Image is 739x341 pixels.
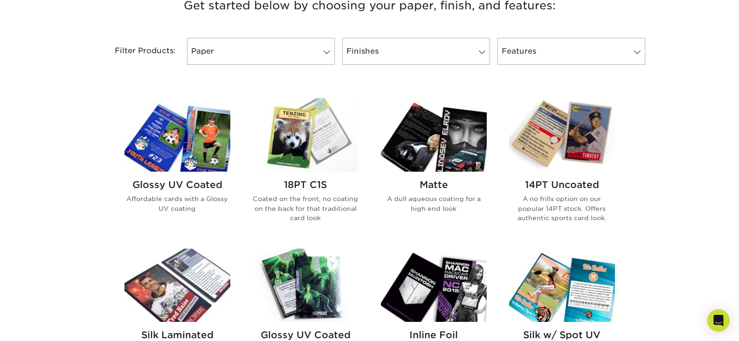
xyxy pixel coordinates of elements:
[90,38,183,65] div: Filter Products:
[381,179,487,190] h2: Matte
[124,329,230,341] h2: Silk Laminated
[342,38,490,65] a: Finishes
[253,98,359,172] img: 18PT C1S Trading Cards
[381,249,487,322] img: Inline Foil Trading Cards
[381,98,487,172] img: Matte Trading Cards
[124,98,230,172] img: Glossy UV Coated Trading Cards
[707,309,730,332] div: Open Intercom Messenger
[509,329,615,341] h2: Silk w/ Spot UV
[124,194,230,213] p: Affordable cards with a Glossy UV coating
[381,98,487,237] a: Matte Trading Cards Matte A dull aqueous coating for a high end look
[509,194,615,223] p: A no frills option on our popular 14PT stock. Offers authentic sports card look.
[381,194,487,213] p: A dull aqueous coating for a high end look
[509,98,615,237] a: 14PT Uncoated Trading Cards 14PT Uncoated A no frills option on our popular 14PT stock. Offers au...
[497,38,645,65] a: Features
[253,249,359,322] img: Glossy UV Coated w/ Inline Foil Trading Cards
[253,98,359,237] a: 18PT C1S Trading Cards 18PT C1S Coated on the front, no coating on the back for that traditional ...
[124,179,230,190] h2: Glossy UV Coated
[253,179,359,190] h2: 18PT C1S
[381,329,487,341] h2: Inline Foil
[187,38,335,65] a: Paper
[509,249,615,322] img: Silk w/ Spot UV Trading Cards
[509,179,615,190] h2: 14PT Uncoated
[253,194,359,223] p: Coated on the front, no coating on the back for that traditional card look
[124,249,230,322] img: Silk Laminated Trading Cards
[509,98,615,172] img: 14PT Uncoated Trading Cards
[124,98,230,237] a: Glossy UV Coated Trading Cards Glossy UV Coated Affordable cards with a Glossy UV coating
